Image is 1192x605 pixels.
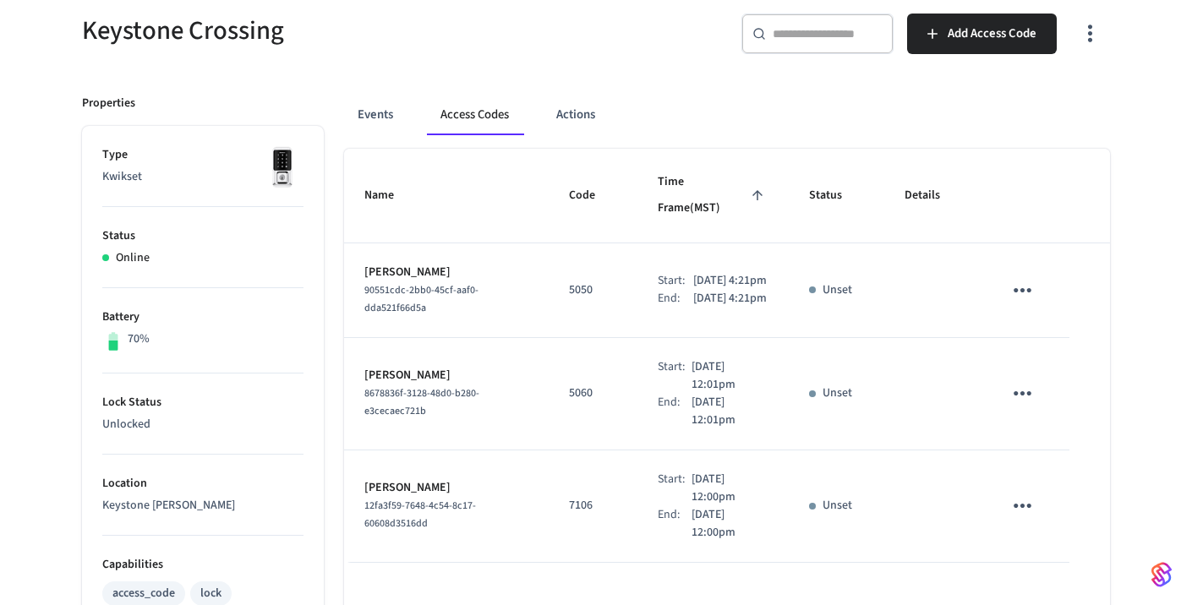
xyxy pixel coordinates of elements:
[102,168,303,186] p: Kwikset
[102,497,303,515] p: Keystone [PERSON_NAME]
[569,183,617,209] span: Code
[102,227,303,245] p: Status
[116,249,150,267] p: Online
[543,95,609,135] button: Actions
[823,497,852,515] p: Unset
[364,479,528,497] p: [PERSON_NAME]
[693,272,767,290] p: [DATE] 4:21pm
[427,95,522,135] button: Access Codes
[364,367,528,384] p: [PERSON_NAME]
[948,23,1036,45] span: Add Access Code
[809,183,864,209] span: Status
[692,358,768,394] p: [DATE] 12:01pm
[112,585,175,602] div: access_code
[364,183,416,209] span: Name
[344,95,1110,135] div: ant example
[364,499,476,531] span: 12fa3f59-7648-4c54-8c17-60608d3516dd
[823,281,852,299] p: Unset
[569,281,617,299] p: 5050
[692,394,768,429] p: [DATE] 12:01pm
[823,384,852,402] p: Unset
[102,475,303,493] p: Location
[82,14,586,48] h5: Keystone Crossing
[658,169,768,222] span: Time Frame(MST)
[658,506,692,542] div: End:
[102,308,303,326] p: Battery
[658,358,692,394] div: Start:
[200,585,221,602] div: lock
[102,556,303,574] p: Capabilities
[1151,561,1172,588] img: SeamLogoGradient.69752ec5.svg
[692,471,768,506] p: [DATE] 12:00pm
[692,506,768,542] p: [DATE] 12:00pm
[907,14,1057,54] button: Add Access Code
[905,183,962,209] span: Details
[658,471,692,506] div: Start:
[364,386,479,418] span: 8678836f-3128-48d0-b280-e3cecaec721b
[364,264,528,281] p: [PERSON_NAME]
[344,95,407,135] button: Events
[261,146,303,188] img: Kwikset Halo Touchscreen Wifi Enabled Smart Lock, Polished Chrome, Front
[82,95,135,112] p: Properties
[658,394,692,429] div: End:
[364,283,478,315] span: 90551cdc-2bb0-45cf-aaf0-dda521f66d5a
[128,330,150,348] p: 70%
[693,290,767,308] p: [DATE] 4:21pm
[569,384,617,402] p: 5060
[102,146,303,164] p: Type
[658,290,693,308] div: End:
[569,497,617,515] p: 7106
[102,394,303,412] p: Lock Status
[102,416,303,433] p: Unlocked
[344,149,1110,563] table: sticky table
[658,272,693,290] div: Start:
